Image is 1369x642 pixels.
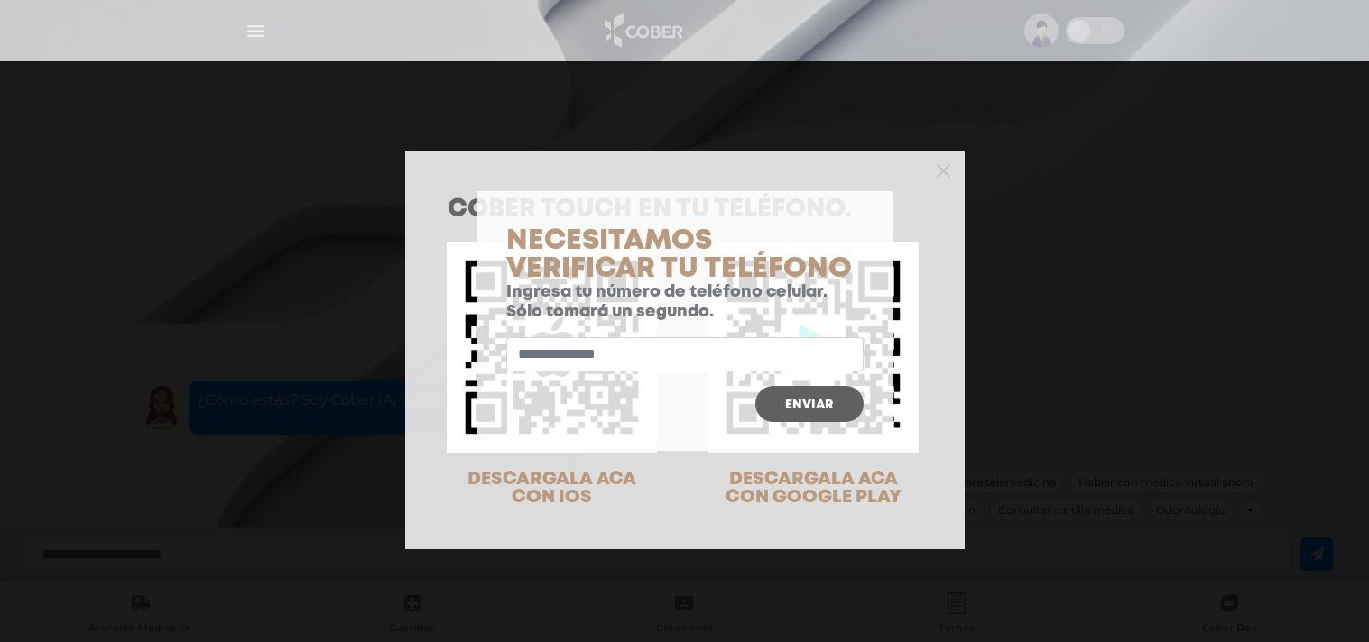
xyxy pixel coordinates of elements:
button: Close [937,161,950,178]
span: DESCARGALA ACA CON IOS [467,471,636,506]
img: qr-code [447,242,657,452]
span: Necesitamos verificar tu teléfono [506,229,852,281]
span: DESCARGALA ACA CON GOOGLE PLAY [726,471,902,506]
span: Enviar [785,399,833,411]
p: Ingresa tu número de teléfono celular. Sólo tomará un segundo. [506,283,864,322]
h1: COBER TOUCH en tu teléfono. [448,197,922,223]
button: Enviar [755,386,864,422]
